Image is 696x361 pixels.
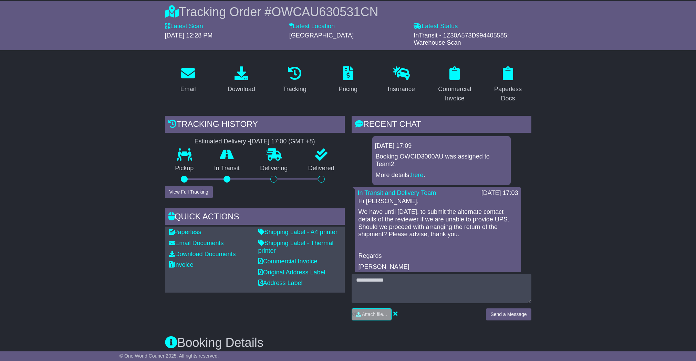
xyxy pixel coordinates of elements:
[376,153,507,168] p: Booking OWCID3000AU was assigned to Team2.
[165,165,204,172] p: Pickup
[481,189,518,197] div: [DATE] 17:03
[334,64,362,96] a: Pricing
[339,85,357,94] div: Pricing
[250,138,315,145] div: [DATE] 17:00 (GMT +8)
[486,308,531,320] button: Send a Message
[289,23,335,30] label: Latest Location
[289,32,354,39] span: [GEOGRAPHIC_DATA]
[258,269,325,276] a: Original Address Label
[358,189,436,196] a: In Transit and Delivery Team
[258,258,318,265] a: Commercial Invoice
[165,32,213,39] span: [DATE] 12:28 PM
[489,85,527,103] div: Paperless Docs
[165,4,531,19] div: Tracking Order #
[352,116,531,134] div: RECENT CHAT
[278,64,311,96] a: Tracking
[375,142,508,150] div: [DATE] 17:09
[383,64,419,96] a: Insurance
[359,198,518,205] p: Hi [PERSON_NAME],
[165,23,203,30] label: Latest Scan
[414,32,509,46] span: InTransit - 1Z30A573D994405585: Warehouse Scan
[359,252,518,260] p: Regards
[485,64,531,106] a: Paperless Docs
[165,186,213,198] button: View Full Tracking
[204,165,250,172] p: In Transit
[165,116,345,134] div: Tracking history
[169,251,236,258] a: Download Documents
[283,85,306,94] div: Tracking
[223,64,260,96] a: Download
[180,85,196,94] div: Email
[432,64,478,106] a: Commercial Invoice
[298,165,345,172] p: Delivered
[271,5,378,19] span: OWCAU630531CN
[169,261,194,268] a: Invoice
[376,172,507,179] p: More details: .
[414,23,458,30] label: Latest Status
[228,85,255,94] div: Download
[258,280,303,286] a: Address Label
[258,240,334,254] a: Shipping Label - Thermal printer
[411,172,424,178] a: here
[176,64,200,96] a: Email
[169,240,224,247] a: Email Documents
[250,165,298,172] p: Delivering
[165,336,531,350] h3: Booking Details
[169,229,201,236] a: Paperless
[258,229,337,236] a: Shipping Label - A4 printer
[388,85,415,94] div: Insurance
[359,208,518,238] p: We have until [DATE], to submit the alternate contact details of the reviewer if we are unable to...
[359,263,518,271] p: [PERSON_NAME]
[436,85,474,103] div: Commercial Invoice
[120,353,219,359] span: © One World Courier 2025. All rights reserved.
[165,208,345,227] div: Quick Actions
[165,138,345,145] div: Estimated Delivery -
